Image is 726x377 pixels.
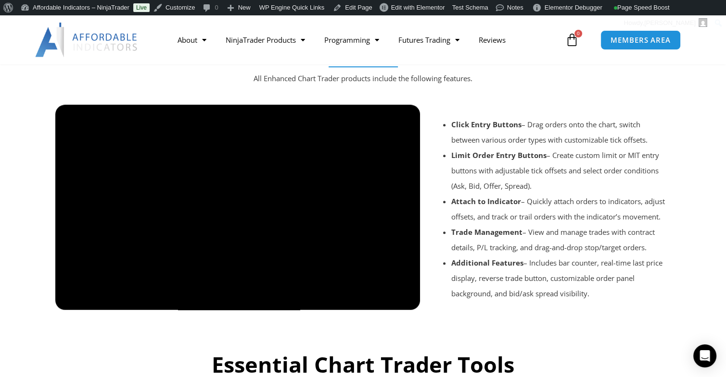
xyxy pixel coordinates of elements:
a: NinjaTrader Products [216,29,315,51]
strong: Attach to Indicator [451,196,521,206]
p: All Enhanced Chart Trader products include the following features. [75,72,652,85]
li: – View and manage trades with contract details, P/L tracking, and drag-and-drop stop/target orders. [451,224,670,255]
nav: Menu [168,29,563,51]
span: MEMBERS AREA [611,36,671,44]
a: Reviews [469,29,515,51]
a: MEMBERS AREA [600,30,681,50]
a: Futures Trading [389,29,469,51]
strong: Additional Features [451,258,523,268]
img: LogoAI | Affordable Indicators – NinjaTrader [35,23,139,57]
iframe: NinjaTrader Chart Trader | Major Improvements [55,105,420,310]
span: Edit with Elementor [391,4,445,11]
a: Programming [315,29,389,51]
li: – Includes bar counter, real-time last price display, reverse trade button, customizable order pa... [451,255,670,301]
li: – Create custom limit or MIT entry buttons with adjustable tick offsets and select order conditio... [451,147,670,194]
a: Live [133,3,150,12]
strong: Limit Order Entry Buttons [451,150,547,160]
a: 0 [551,26,593,54]
strong: Trade Management [451,227,522,237]
span: 0 [574,30,582,37]
span: [PERSON_NAME] [644,19,696,26]
li: – Drag orders onto the chart, switch between various order types with customizable tick offsets. [451,117,670,147]
li: – Quickly attach orders to indicators, adjust offsets, and track or trail orders with the indicat... [451,194,670,224]
div: Open Intercom Messenger [693,344,716,367]
a: About [168,29,216,51]
a: Howdy, [621,15,711,31]
strong: Click Entry Buttons [451,120,522,129]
